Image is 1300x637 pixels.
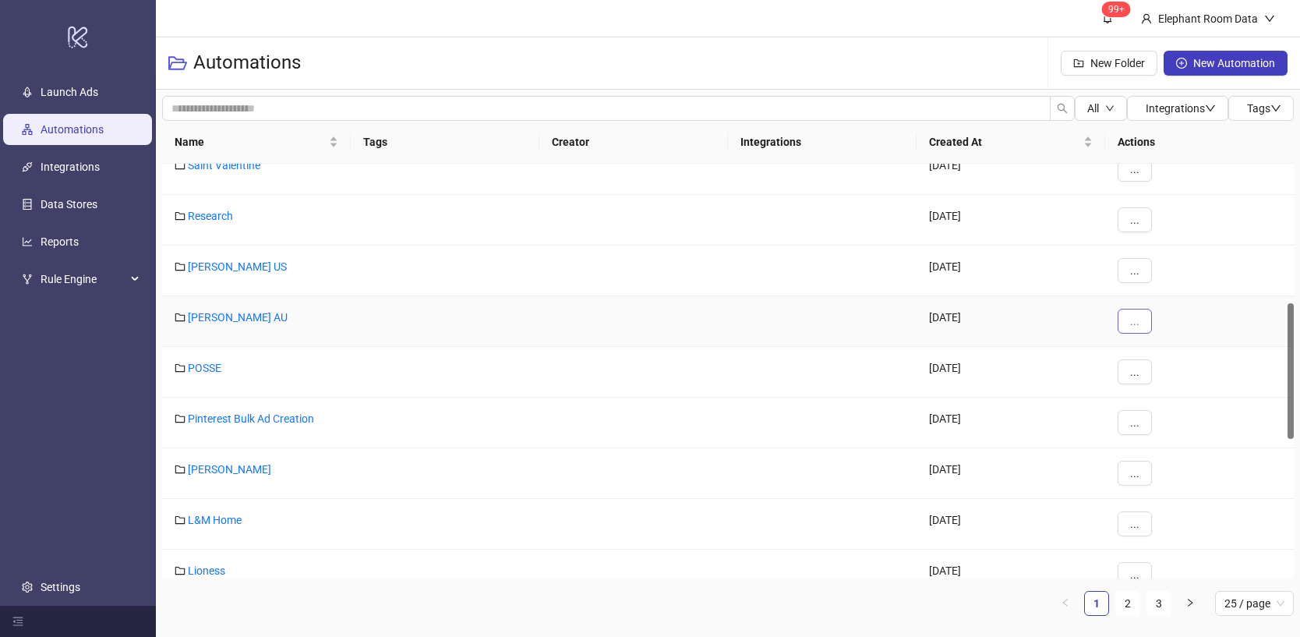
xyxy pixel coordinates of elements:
a: [PERSON_NAME] US [188,260,287,273]
a: Launch Ads [41,86,98,98]
button: ... [1118,309,1152,334]
span: ... [1130,467,1139,480]
button: ... [1118,461,1152,486]
th: Name [162,121,351,164]
a: Saint Valentine [188,159,260,172]
sup: 1608 [1102,2,1131,17]
a: L&M Home [188,514,242,526]
span: right [1185,598,1195,607]
span: fork [22,274,33,285]
button: ... [1118,410,1152,435]
span: folder [175,160,185,171]
button: right [1178,591,1203,616]
span: menu-fold [12,616,23,627]
span: ... [1130,315,1139,327]
span: folder [175,363,185,373]
span: folder-open [168,54,187,73]
button: ... [1118,359,1152,384]
span: folder [175,261,185,272]
span: ... [1130,264,1139,277]
button: Tagsdown [1228,96,1294,121]
li: 2 [1115,591,1140,616]
a: 3 [1147,592,1171,615]
span: down [1105,104,1115,113]
a: Settings [41,581,80,593]
div: [DATE] [917,448,1105,499]
button: ... [1118,511,1152,536]
button: New Folder [1061,51,1157,76]
a: [PERSON_NAME] AU [188,311,288,324]
div: [DATE] [917,347,1105,398]
div: [DATE] [917,550,1105,600]
div: [DATE] [917,246,1105,296]
span: down [1264,13,1275,24]
div: [DATE] [917,398,1105,448]
span: ... [1130,568,1139,581]
h3: Automations [193,51,301,76]
span: ... [1130,366,1139,378]
span: folder-add [1073,58,1084,69]
a: Automations [41,123,104,136]
li: 1 [1084,591,1109,616]
li: Previous Page [1053,591,1078,616]
button: ... [1118,562,1152,587]
span: down [1270,103,1281,114]
span: folder [175,565,185,576]
a: Pinterest Bulk Ad Creation [188,412,314,425]
span: All [1087,102,1099,115]
a: 1 [1085,592,1108,615]
a: 2 [1116,592,1139,615]
span: search [1057,103,1068,114]
a: Reports [41,235,79,248]
div: [DATE] [917,144,1105,195]
span: Tags [1247,102,1281,115]
span: 25 / page [1224,592,1284,615]
span: Name [175,133,326,150]
span: ... [1130,416,1139,429]
span: bell [1102,12,1113,23]
span: user [1141,13,1152,24]
span: down [1205,103,1216,114]
div: Page Size [1215,591,1294,616]
th: Created At [917,121,1105,164]
span: Created At [929,133,1080,150]
span: New Automation [1193,57,1275,69]
span: Integrations [1146,102,1216,115]
th: Tags [351,121,539,164]
a: POSSE [188,362,221,374]
li: 3 [1146,591,1171,616]
a: Lioness [188,564,225,577]
span: New Folder [1090,57,1145,69]
button: ... [1118,258,1152,283]
div: [DATE] [917,195,1105,246]
div: [DATE] [917,499,1105,550]
button: Alldown [1075,96,1127,121]
button: Integrationsdown [1127,96,1228,121]
span: Rule Engine [41,264,126,295]
th: Actions [1105,121,1294,164]
div: [DATE] [917,296,1105,347]
button: ... [1118,157,1152,182]
span: folder [175,312,185,323]
a: Research [188,210,233,222]
a: Data Stores [41,198,97,211]
button: New Automation [1164,51,1288,76]
span: folder [175,413,185,424]
a: [PERSON_NAME] [188,463,271,476]
span: left [1061,598,1070,607]
th: Integrations [728,121,917,164]
span: ... [1130,214,1139,226]
button: left [1053,591,1078,616]
span: folder [175,515,185,526]
span: folder [175,464,185,475]
li: Next Page [1178,591,1203,616]
span: plus-circle [1176,58,1187,69]
span: ... [1130,163,1139,175]
div: Elephant Room Data [1152,10,1264,27]
span: ... [1130,518,1139,530]
button: ... [1118,207,1152,232]
a: Integrations [41,161,100,173]
span: folder [175,211,185,221]
th: Creator [539,121,728,164]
